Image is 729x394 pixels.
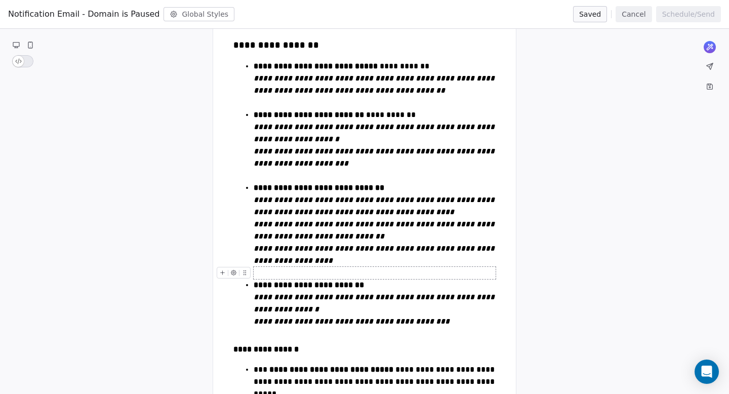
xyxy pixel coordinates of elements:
span: Notification Email - Domain is Paused [8,8,159,20]
button: Schedule/Send [656,6,721,22]
button: Global Styles [164,7,234,21]
button: Saved [573,6,607,22]
button: Cancel [616,6,652,22]
div: Open Intercom Messenger [695,360,719,384]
